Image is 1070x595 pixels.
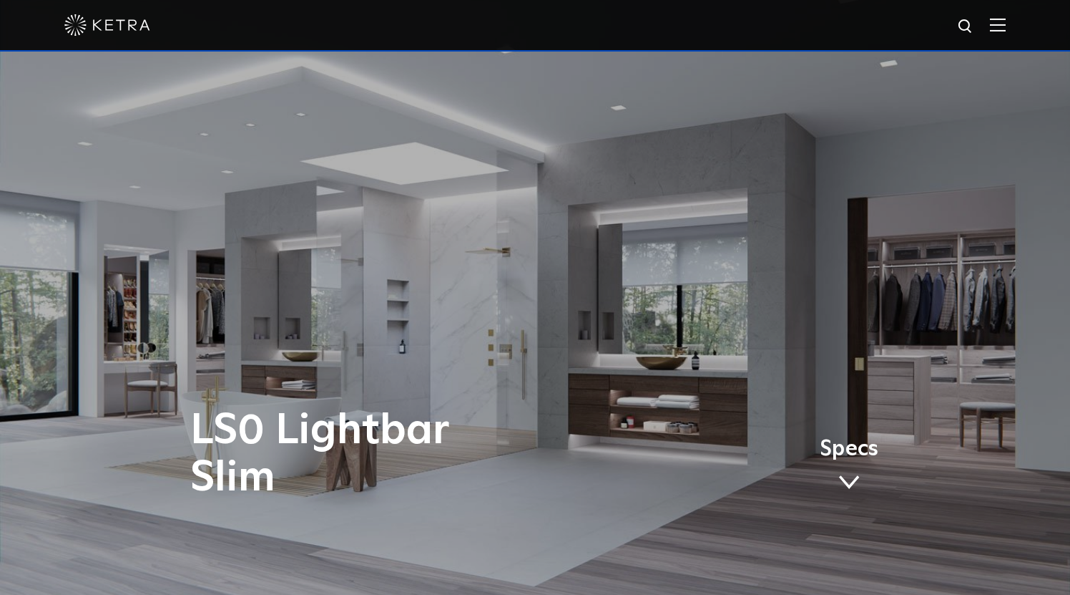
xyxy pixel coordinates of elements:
[820,439,878,460] span: Specs
[990,18,1006,32] img: Hamburger%20Nav.svg
[957,18,975,36] img: search icon
[190,407,594,502] h1: LS0 Lightbar Slim
[64,14,150,36] img: ketra-logo-2019-white
[820,439,878,495] a: Specs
